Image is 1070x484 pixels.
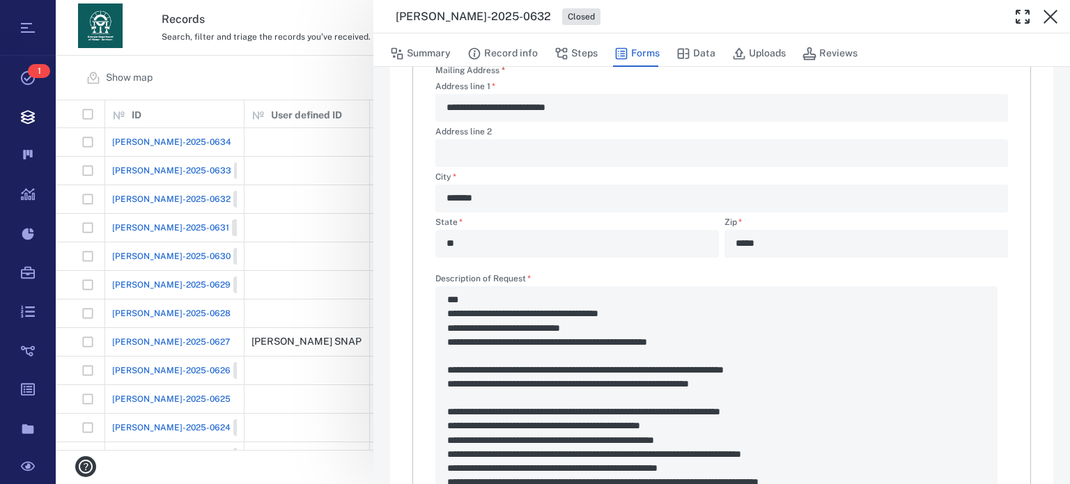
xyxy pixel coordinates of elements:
[435,127,1008,139] label: Address line 2
[614,40,660,67] button: Forms
[565,11,598,23] span: Closed
[435,274,1008,286] label: Description of Request
[1009,3,1037,31] button: Toggle Fullscreen
[555,40,598,67] button: Steps
[31,10,60,22] span: Help
[676,40,715,67] button: Data
[390,40,451,67] button: Summary
[1037,3,1064,31] button: Close
[435,218,719,230] label: State
[28,64,50,78] span: 1
[802,40,858,67] button: Reviews
[435,173,1008,185] label: City
[396,8,551,25] h3: [PERSON_NAME]-2025-0632
[435,82,1008,94] label: Address line 1
[502,65,505,75] span: required
[435,65,505,77] label: Mailing Address
[467,40,538,67] button: Record info
[732,40,786,67] button: Uploads
[724,218,1008,230] label: Zip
